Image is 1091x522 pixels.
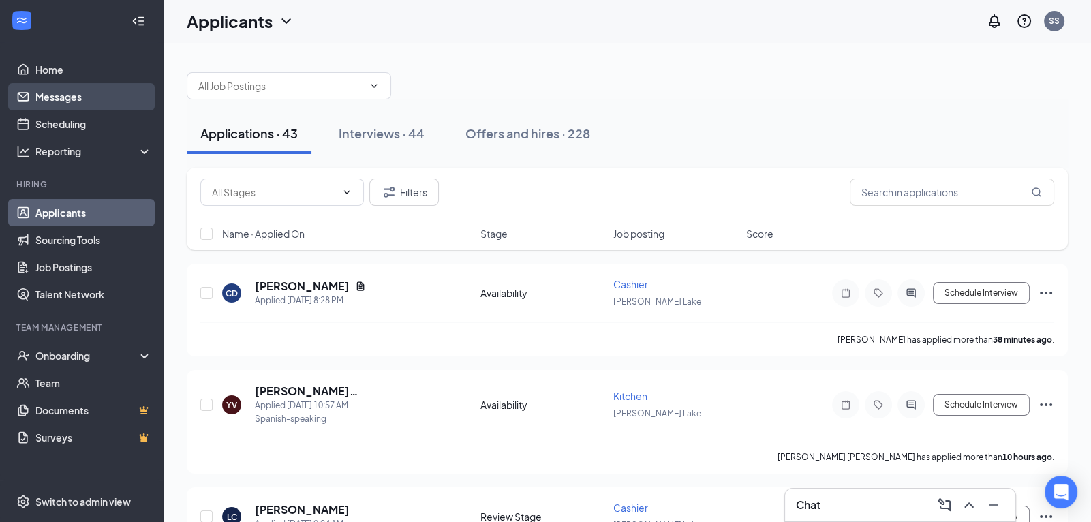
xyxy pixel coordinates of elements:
div: Team Management [16,322,149,333]
span: Score [746,227,773,241]
svg: ChevronDown [341,187,352,198]
h5: [PERSON_NAME] [255,502,350,517]
input: Search in applications [850,179,1054,206]
svg: Note [838,288,854,298]
div: Reporting [35,144,153,158]
span: [PERSON_NAME] Lake [613,296,701,307]
div: Offers and hires · 228 [465,125,590,142]
button: ComposeMessage [934,494,955,516]
span: [PERSON_NAME] Lake [613,408,701,418]
div: Applied [DATE] 10:57 AM [255,399,444,412]
input: All Job Postings [198,78,363,93]
a: Talent Network [35,281,152,308]
h1: Applicants [187,10,273,33]
p: [PERSON_NAME] has applied more than . [838,334,1054,346]
svg: UserCheck [16,349,30,363]
svg: Filter [381,184,397,200]
a: DocumentsCrown [35,397,152,424]
b: 38 minutes ago [993,335,1052,345]
svg: WorkstreamLogo [15,14,29,27]
span: Cashier [613,502,648,514]
svg: ChevronDown [369,80,380,91]
a: SurveysCrown [35,424,152,451]
div: Hiring [16,179,149,190]
b: 10 hours ago [1002,452,1052,462]
svg: Tag [870,288,887,298]
svg: Tag [870,399,887,410]
h5: [PERSON_NAME] [PERSON_NAME] [255,384,444,399]
svg: ComposeMessage [936,497,953,513]
div: Availability [480,286,605,300]
div: Open Intercom Messenger [1045,476,1077,508]
div: Interviews · 44 [339,125,425,142]
span: Name · Applied On [222,227,305,241]
svg: Ellipses [1038,285,1054,301]
span: Job posting [613,227,664,241]
button: Schedule Interview [933,282,1030,304]
a: Job Postings [35,254,152,281]
svg: Notifications [986,13,1002,29]
div: CD [226,288,238,299]
svg: Collapse [132,14,145,28]
a: Applicants [35,199,152,226]
svg: Minimize [985,497,1002,513]
div: Onboarding [35,349,140,363]
button: Schedule Interview [933,394,1030,416]
svg: Document [355,281,366,292]
a: Home [35,56,152,83]
a: Messages [35,83,152,110]
span: Stage [480,227,508,241]
button: Minimize [983,494,1004,516]
p: [PERSON_NAME] [PERSON_NAME] has applied more than . [778,451,1054,463]
svg: ChevronUp [961,497,977,513]
div: Applied [DATE] 8:28 PM [255,294,366,307]
svg: Settings [16,495,30,508]
svg: MagnifyingGlass [1031,187,1042,198]
svg: Analysis [16,144,30,158]
svg: ActiveChat [903,399,919,410]
div: Spanish-speaking [255,412,444,426]
svg: ChevronDown [278,13,294,29]
a: Scheduling [35,110,152,138]
h5: [PERSON_NAME] [255,279,350,294]
svg: ActiveChat [903,288,919,298]
h3: Chat [796,497,820,512]
a: Team [35,369,152,397]
div: SS [1049,15,1060,27]
div: Switch to admin view [35,495,131,508]
button: Filter Filters [369,179,439,206]
div: YV [226,399,237,411]
div: Applications · 43 [200,125,298,142]
a: Sourcing Tools [35,226,152,254]
span: Cashier [613,278,648,290]
svg: QuestionInfo [1016,13,1032,29]
svg: Ellipses [1038,397,1054,413]
svg: Note [838,399,854,410]
span: Kitchen [613,390,647,402]
div: Availability [480,398,605,412]
input: All Stages [212,185,336,200]
button: ChevronUp [958,494,980,516]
